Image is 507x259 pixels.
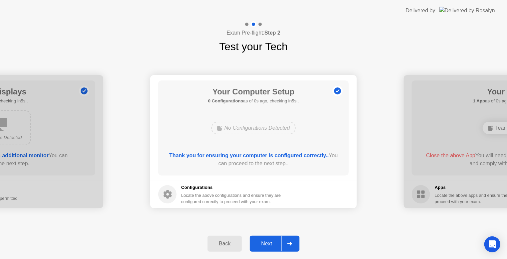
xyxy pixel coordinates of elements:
div: Back [210,241,240,247]
h1: Test your Tech [219,39,288,55]
b: Step 2 [264,30,280,36]
h5: Configurations [181,184,282,191]
div: Locate the above configurations and ensure they are configured correctly to proceed with your exam. [181,192,282,205]
b: Thank you for ensuring your computer is configured correctly.. [169,153,329,158]
h1: Your Computer Setup [208,86,299,98]
h4: Exam Pre-flight: [227,29,280,37]
div: Delivered by [406,7,435,15]
button: Next [250,236,299,252]
b: 0 Configurations [208,98,243,103]
div: Next [252,241,281,247]
img: Delivered by Rosalyn [439,7,495,14]
div: Open Intercom Messenger [484,236,500,252]
button: Back [208,236,242,252]
h5: as of 0s ago, checking in5s.. [208,98,299,104]
div: You can proceed to the next step.. [168,152,339,168]
div: No Configurations Detected [211,122,296,134]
